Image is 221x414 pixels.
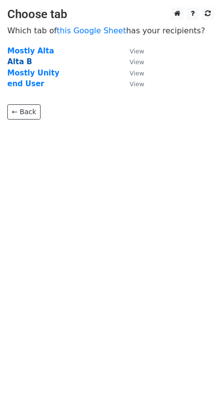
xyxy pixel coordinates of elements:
a: end User [7,79,44,88]
small: View [130,80,144,88]
a: View [120,57,144,66]
a: ← Back [7,104,41,120]
a: Mostly Unity [7,69,59,77]
a: this Google Sheet [57,26,126,35]
small: View [130,58,144,66]
iframe: Chat Widget [172,367,221,414]
a: Mostly Alta [7,47,54,55]
a: View [120,79,144,88]
a: View [120,69,144,77]
p: Which tab of has your recipients? [7,25,214,36]
a: View [120,47,144,55]
small: View [130,70,144,77]
small: View [130,48,144,55]
h3: Choose tab [7,7,214,22]
a: Alta B [7,57,32,66]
